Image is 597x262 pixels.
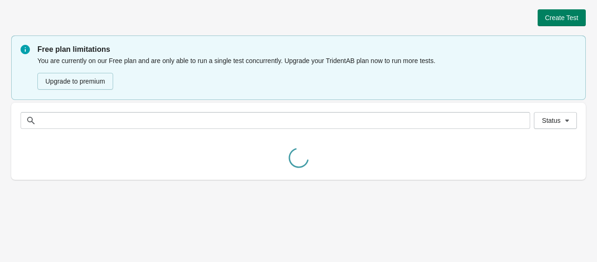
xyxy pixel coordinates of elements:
[542,117,561,124] span: Status
[545,14,578,21] span: Create Test
[534,112,577,129] button: Status
[37,73,113,90] button: Upgrade to premium
[37,55,576,91] div: You are currently on our Free plan and are only able to run a single test concurrently. Upgrade y...
[37,44,576,55] p: Free plan limitations
[538,9,586,26] button: Create Test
